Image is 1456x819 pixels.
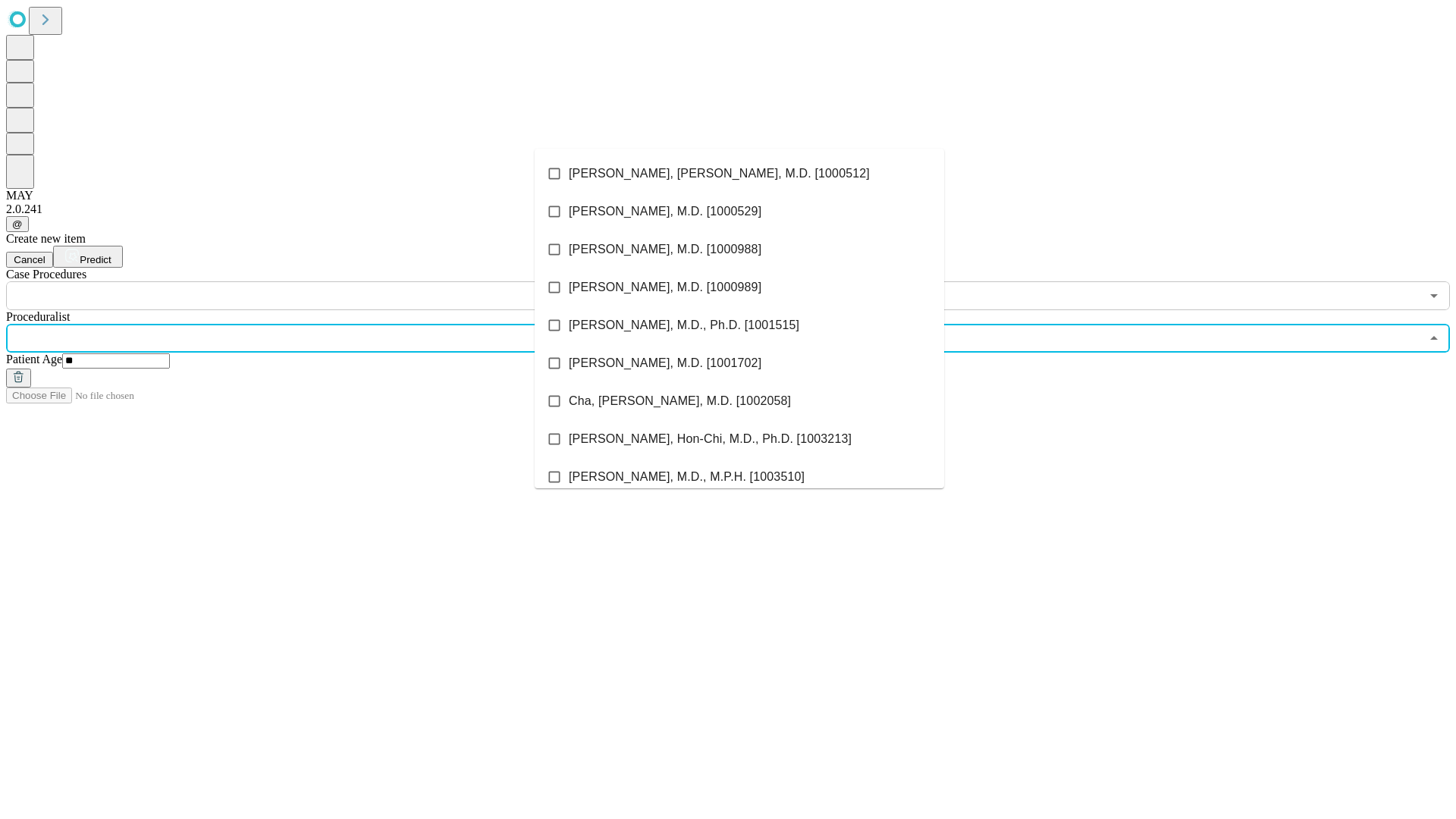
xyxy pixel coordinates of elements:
[569,316,799,334] span: [PERSON_NAME], M.D., Ph.D. [1001515]
[6,252,53,268] button: Cancel
[6,189,1450,202] div: MAY
[80,254,111,265] span: Predict
[569,354,761,372] span: [PERSON_NAME], M.D. [1001702]
[569,278,761,297] span: [PERSON_NAME], M.D. [1000989]
[569,392,791,410] span: Cha, [PERSON_NAME], M.D. [1002058]
[6,216,29,232] button: @
[569,165,870,183] span: [PERSON_NAME], [PERSON_NAME], M.D. [1000512]
[1423,328,1445,349] button: Close
[6,310,70,323] span: Proceduralist
[14,254,45,265] span: Cancel
[6,202,1450,216] div: 2.0.241
[569,202,761,221] span: [PERSON_NAME], M.D. [1000529]
[6,353,62,366] span: Patient Age
[569,430,852,448] span: [PERSON_NAME], Hon-Chi, M.D., Ph.D. [1003213]
[569,240,761,259] span: [PERSON_NAME], M.D. [1000988]
[1423,285,1445,306] button: Open
[6,232,86,245] span: Create new item
[6,268,86,281] span: Scheduled Procedure
[569,468,805,486] span: [PERSON_NAME], M.D., M.P.H. [1003510]
[12,218,23,230] span: @
[53,246,123,268] button: Predict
